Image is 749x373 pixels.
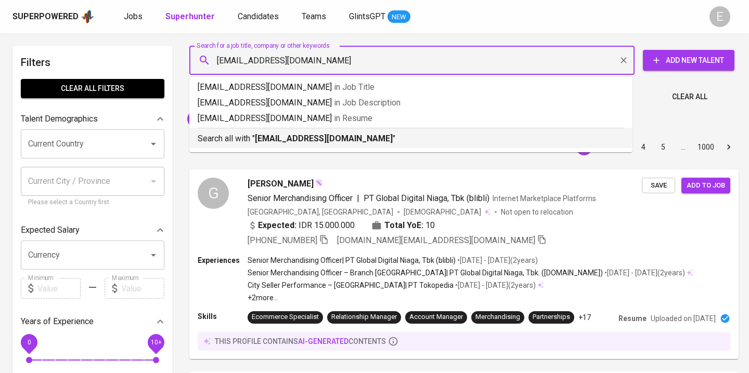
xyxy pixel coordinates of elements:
div: G [198,178,229,209]
p: • [DATE] - [DATE] ( 2 years ) [456,255,538,265]
p: Please select a Country first [28,197,157,208]
a: Candidates [238,10,281,23]
span: | [357,192,359,205]
p: [EMAIL_ADDRESS][DOMAIN_NAME] [198,81,624,94]
span: GlintsGPT [349,11,385,21]
span: 10+ [150,339,161,346]
div: [GEOGRAPHIC_DATA], [GEOGRAPHIC_DATA] [248,207,393,217]
p: this profile contains contents [215,336,386,347]
button: Add New Talent [643,50,734,71]
div: Merchandising [475,312,520,322]
div: Relationship Manager [331,312,397,322]
span: "Alsa Griya" [187,114,236,124]
a: G[PERSON_NAME]Senior Merchandising Officer|PT Global Digital Niaga, Tbk (blibli)Internet Marketpl... [189,169,739,359]
span: [PERSON_NAME] [248,178,314,190]
p: Uploaded on [DATE] [651,313,716,324]
p: Senior Merchandising Officer | PT Global Digital Niaga, Tbk (blibli) [248,255,456,265]
span: Add to job [687,180,725,192]
span: [DEMOGRAPHIC_DATA] [404,207,483,217]
span: Internet Marketplace Platforms [493,194,596,203]
div: Years of Experience [21,311,164,332]
h6: Filters [21,54,164,71]
p: Not open to relocation [501,207,573,217]
span: in Resume [334,113,372,123]
div: Ecommerce Specialist [252,312,319,322]
p: Talent Demographics [21,113,98,125]
button: Open [146,137,161,151]
a: Superpoweredapp logo [12,9,95,24]
div: Partnerships [533,312,570,322]
p: Resume [618,313,647,324]
span: in Job Title [334,82,374,92]
span: Clear All [672,90,707,103]
span: in Job Description [334,98,401,108]
p: Years of Experience [21,315,94,328]
p: [EMAIL_ADDRESS][DOMAIN_NAME] [198,97,624,109]
span: Add New Talent [651,54,726,67]
a: Teams [302,10,328,23]
button: Clear All filters [21,79,164,98]
div: Superpowered [12,11,79,23]
input: Value [121,278,164,299]
button: Clear All [668,87,712,106]
span: Jobs [124,11,143,21]
span: AI-generated [298,337,348,345]
b: [EMAIL_ADDRESS][DOMAIN_NAME] [255,134,393,143]
div: … [675,142,691,152]
a: GlintsGPT NEW [349,10,410,23]
span: PT Global Digital Niaga, Tbk (blibli) [364,193,489,203]
span: Save [647,180,670,192]
span: [PHONE_NUMBER] [248,235,317,245]
b: Total YoE: [384,219,423,232]
button: Save [642,178,675,194]
p: Search all with " " [198,132,624,145]
div: Expected Salary [21,220,164,241]
button: Clear [616,53,631,68]
p: Experiences [198,255,248,265]
span: 0 [27,339,31,346]
p: Expected Salary [21,224,80,236]
div: Talent Demographics [21,109,164,129]
a: Jobs [124,10,145,23]
img: app logo [81,9,95,24]
div: E [709,6,730,27]
b: Expected: [258,219,296,232]
span: Senior Merchandising Officer [248,193,353,203]
nav: pagination navigation [554,139,739,155]
b: Superhunter [165,11,215,21]
span: NEW [388,12,410,22]
button: Add to job [681,178,730,194]
div: IDR 15.000.000 [248,219,355,232]
span: Teams [302,11,326,21]
input: Value [37,278,81,299]
p: Skills [198,311,248,322]
button: Go to next page [720,139,737,155]
p: [EMAIL_ADDRESS][DOMAIN_NAME] [198,112,624,125]
button: Open [146,248,161,262]
div: Account Manager [409,312,463,322]
p: City Seller Performance – [GEOGRAPHIC_DATA] | PT Tokopedia [248,280,454,290]
button: Go to page 1000 [694,139,717,155]
p: • [DATE] - [DATE] ( 2 years ) [603,268,685,278]
img: magic_wand.svg [315,179,323,187]
div: "Alsa Griya" [187,111,247,127]
span: Clear All filters [29,82,156,95]
span: Candidates [238,11,279,21]
p: +2 more ... [248,292,693,303]
p: Senior Merchandising Officer – Branch [GEOGRAPHIC_DATA] | PT Global Digital Niaga, Tbk. ([DOMAIN_... [248,268,603,278]
p: • [DATE] - [DATE] ( 2 years ) [454,280,536,290]
button: Go to page 5 [655,139,671,155]
span: 10 [425,219,435,232]
span: [DOMAIN_NAME][EMAIL_ADDRESS][DOMAIN_NAME] [337,235,535,245]
a: Superhunter [165,10,217,23]
button: Go to page 4 [635,139,652,155]
p: +17 [578,312,591,323]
